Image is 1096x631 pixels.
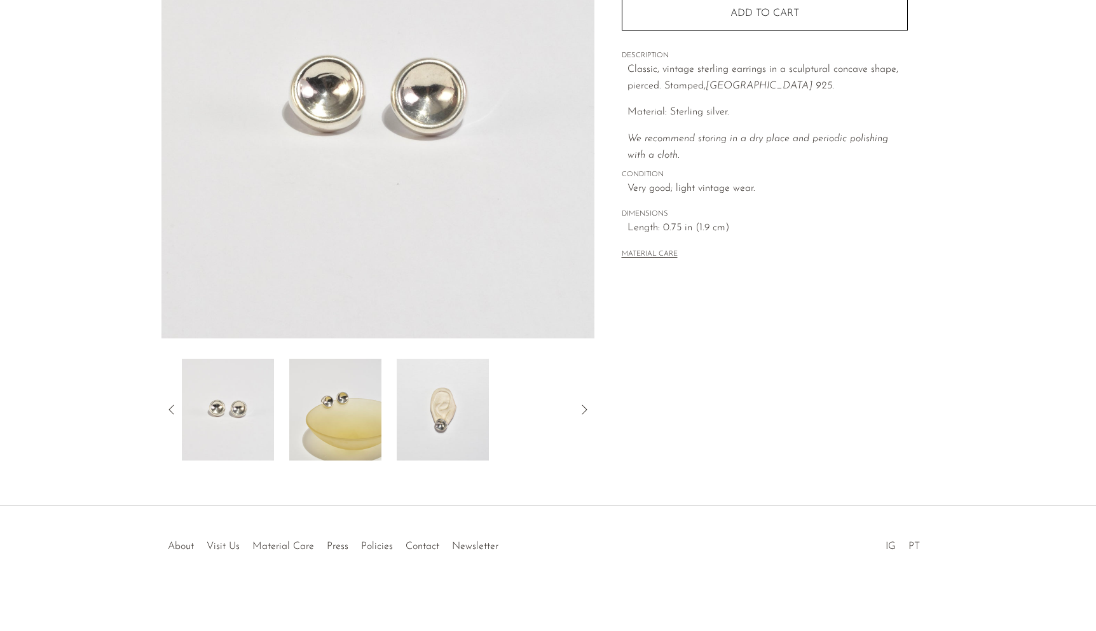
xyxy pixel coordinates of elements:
[627,181,908,197] span: Very good; light vintage wear.
[161,531,505,555] ul: Quick links
[622,209,908,220] span: DIMENSIONS
[168,541,194,551] a: About
[627,62,908,94] p: Classic, vintage sterling earrings in a sculptural concave shape, pierced. Stamped,
[627,134,888,160] em: We recommend storing in a dry place and periodic polishing with a cloth.
[627,220,908,237] span: Length: 0.75 in (1.9 cm)
[207,541,240,551] a: Visit Us
[908,541,920,551] a: PT
[706,81,834,91] em: [GEOGRAPHIC_DATA] 925.
[252,541,314,551] a: Material Care
[879,531,926,555] ul: Social Medias
[289,359,381,461] img: Concave Sterling Earrings
[730,8,799,18] span: Add to cart
[622,169,908,181] span: CONDITION
[182,359,274,461] img: Concave Sterling Earrings
[886,541,896,551] a: IG
[622,50,908,62] span: DESCRIPTION
[327,541,348,551] a: Press
[622,250,678,260] button: MATERIAL CARE
[406,541,439,551] a: Contact
[627,104,908,121] p: Material: Sterling silver.
[361,541,393,551] a: Policies
[397,359,489,461] img: Concave Sterling Earrings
